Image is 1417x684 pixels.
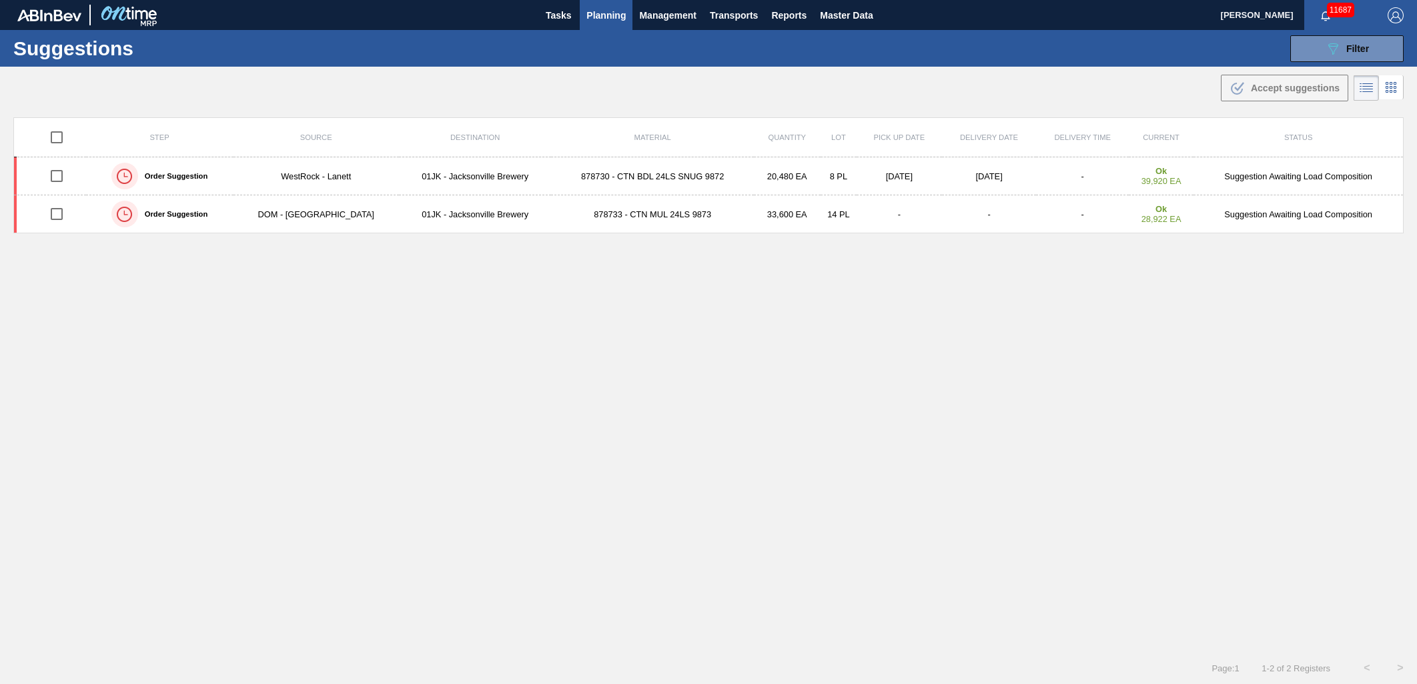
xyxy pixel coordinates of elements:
td: 8 PL [821,157,857,195]
span: Step [149,133,169,141]
div: List Vision [1354,75,1379,101]
span: Pick up Date [873,133,925,141]
span: Page : 1 [1212,663,1239,673]
img: TNhmsLtSVTkK8tSr43FrP2fwEKptu5GPRR3wAAAABJRU5ErkJggg== [17,9,81,21]
td: - [857,195,942,233]
td: DOM - [GEOGRAPHIC_DATA] [233,195,399,233]
label: Order Suggestion [138,172,207,180]
strong: Ok [1155,204,1167,214]
span: Accept suggestions [1251,83,1340,93]
span: Delivery Time [1054,133,1111,141]
button: Accept suggestions [1221,75,1348,101]
span: Reports [771,7,807,23]
span: Current [1143,133,1179,141]
span: 28,922 EA [1141,214,1182,224]
button: Filter [1290,35,1404,62]
span: Tasks [544,7,573,23]
td: - [1036,157,1128,195]
td: 33,600 EA [754,195,821,233]
td: 14 PL [821,195,857,233]
span: 39,920 EA [1141,176,1182,186]
td: 878733 - CTN MUL 24LS 9873 [551,195,753,233]
td: Suggestion Awaiting Load Composition [1194,195,1403,233]
span: Planning [586,7,626,23]
td: 20,480 EA [754,157,821,195]
a: Order SuggestionDOM - [GEOGRAPHIC_DATA]01JK - Jacksonville Brewery878733 - CTN MUL 24LS 987333,60... [14,195,1404,233]
td: 878730 - CTN BDL 24LS SNUG 9872 [551,157,753,195]
span: Status [1284,133,1312,141]
span: Quantity [768,133,806,141]
div: Card Vision [1379,75,1404,101]
span: Destination [450,133,500,141]
span: 11687 [1327,3,1354,17]
span: Source [300,133,332,141]
td: WestRock - Lanett [233,157,399,195]
td: 01JK - Jacksonville Brewery [399,195,552,233]
label: Order Suggestion [138,210,207,218]
span: Delivery Date [960,133,1018,141]
span: Master Data [820,7,873,23]
td: - [1036,195,1128,233]
span: Filter [1346,43,1369,54]
td: Suggestion Awaiting Load Composition [1194,157,1403,195]
td: [DATE] [942,157,1037,195]
span: Transports [710,7,758,23]
td: - [942,195,1037,233]
a: Order SuggestionWestRock - Lanett01JK - Jacksonville Brewery878730 - CTN BDL 24LS SNUG 987220,480... [14,157,1404,195]
img: Logout [1388,7,1404,23]
td: 01JK - Jacksonville Brewery [399,157,552,195]
span: Management [639,7,696,23]
span: 1 - 2 of 2 Registers [1260,663,1330,673]
h1: Suggestions [13,41,250,56]
td: [DATE] [857,157,942,195]
span: Lot [831,133,846,141]
span: Material [634,133,671,141]
strong: Ok [1155,166,1167,176]
button: Notifications [1304,6,1347,25]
